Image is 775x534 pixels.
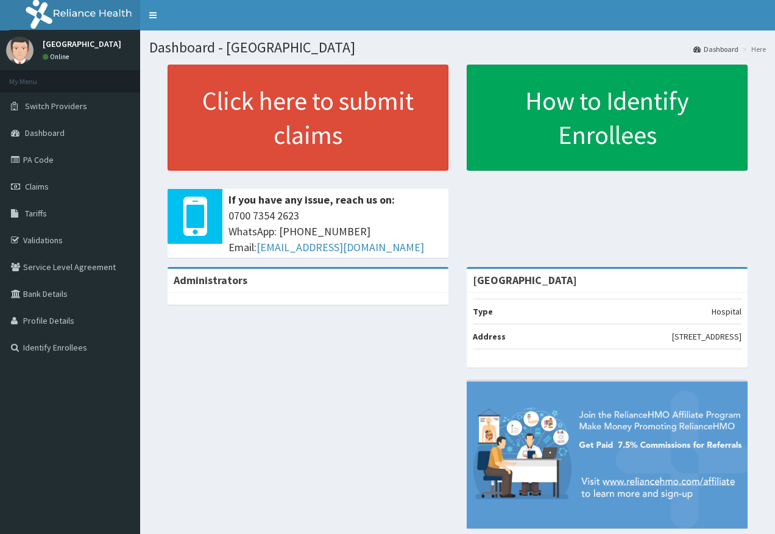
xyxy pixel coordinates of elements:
[25,181,49,192] span: Claims
[467,382,748,529] img: provider-team-banner.png
[6,37,34,64] img: User Image
[740,44,766,54] li: Here
[467,65,748,171] a: How to Identify Enrollees
[168,65,448,171] a: Click here to submit claims
[149,40,766,55] h1: Dashboard - [GEOGRAPHIC_DATA]
[473,306,493,317] b: Type
[257,240,424,254] a: [EMAIL_ADDRESS][DOMAIN_NAME]
[693,44,738,54] a: Dashboard
[174,273,247,287] b: Administrators
[672,330,741,343] p: [STREET_ADDRESS]
[43,52,72,61] a: Online
[473,273,577,287] strong: [GEOGRAPHIC_DATA]
[43,40,121,48] p: [GEOGRAPHIC_DATA]
[228,208,442,255] span: 0700 7354 2623 WhatsApp: [PHONE_NUMBER] Email:
[25,208,47,219] span: Tariffs
[25,127,65,138] span: Dashboard
[473,331,506,342] b: Address
[228,193,395,207] b: If you have any issue, reach us on:
[25,101,87,112] span: Switch Providers
[712,305,741,318] p: Hospital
